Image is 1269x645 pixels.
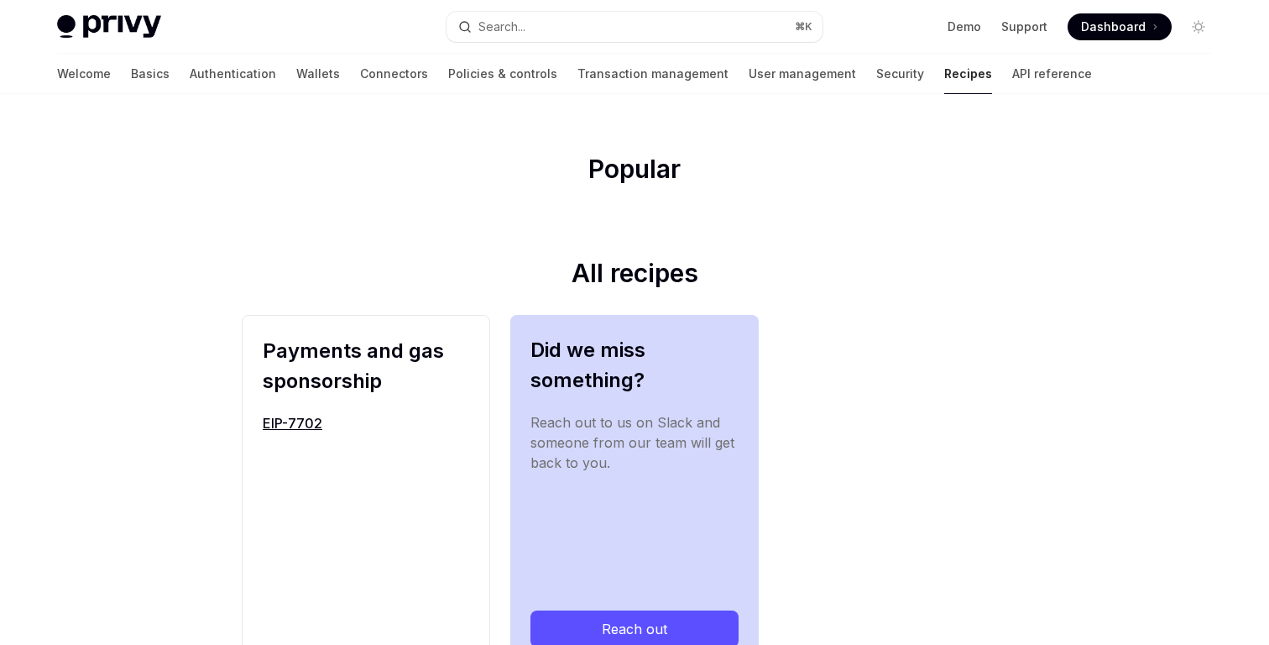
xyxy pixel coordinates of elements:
[530,335,739,396] h2: Did we miss something?
[263,336,469,396] h2: Payments and gas sponsorship
[944,54,992,94] a: Recipes
[876,54,924,94] a: Security
[1012,54,1092,94] a: API reference
[360,54,428,94] a: Connectors
[263,413,469,433] a: EIP-7702
[57,54,111,94] a: Welcome
[296,54,340,94] a: Wallets
[242,154,1027,191] h2: Popular
[190,54,276,94] a: Authentication
[795,20,812,34] span: ⌘ K
[57,15,161,39] img: light logo
[1068,13,1172,40] a: Dashboard
[948,18,981,35] a: Demo
[131,54,170,94] a: Basics
[1001,18,1047,35] a: Support
[478,17,525,37] div: Search...
[1185,13,1212,40] button: Toggle dark mode
[446,12,822,42] button: Open search
[242,258,1027,295] h2: All recipes
[577,54,728,94] a: Transaction management
[448,54,557,94] a: Policies & controls
[530,412,739,584] div: Reach out to us on Slack and someone from our team will get back to you.
[1081,18,1146,35] span: Dashboard
[749,54,856,94] a: User management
